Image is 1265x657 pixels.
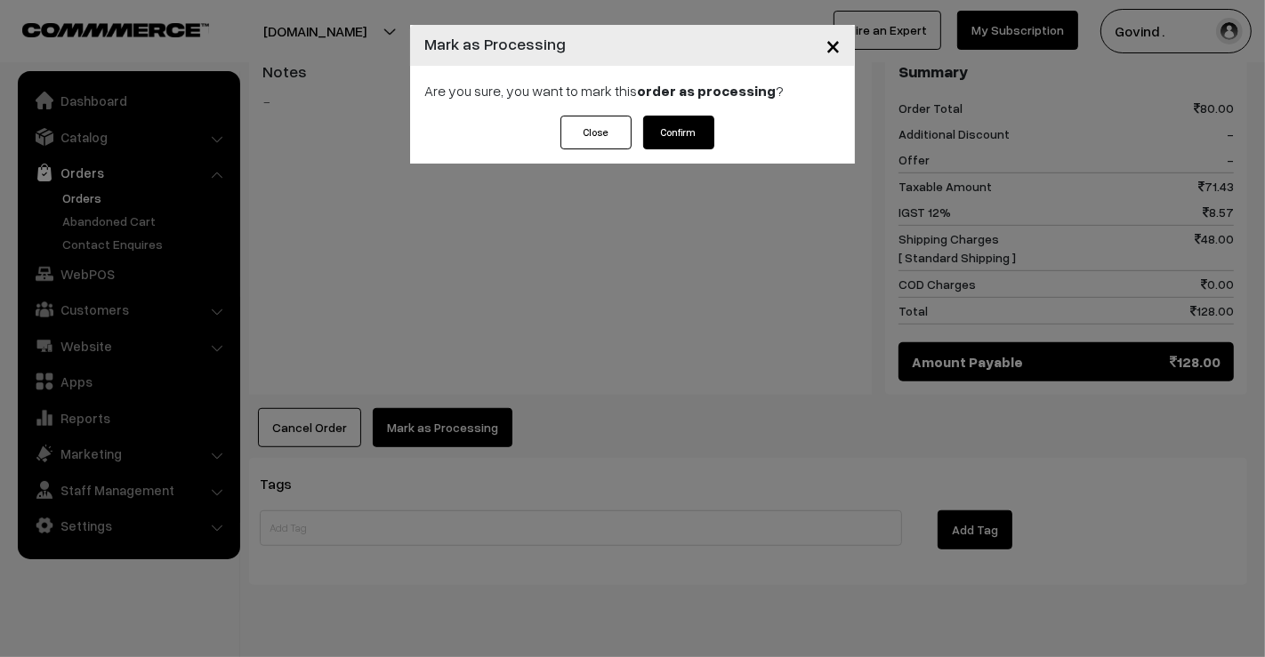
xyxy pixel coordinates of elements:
strong: order as processing [637,82,776,100]
button: Close [811,18,855,73]
h4: Mark as Processing [424,32,566,56]
button: Confirm [643,116,714,149]
span: × [826,28,841,61]
button: Close [560,116,632,149]
div: Are you sure, you want to mark this ? [410,66,855,116]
